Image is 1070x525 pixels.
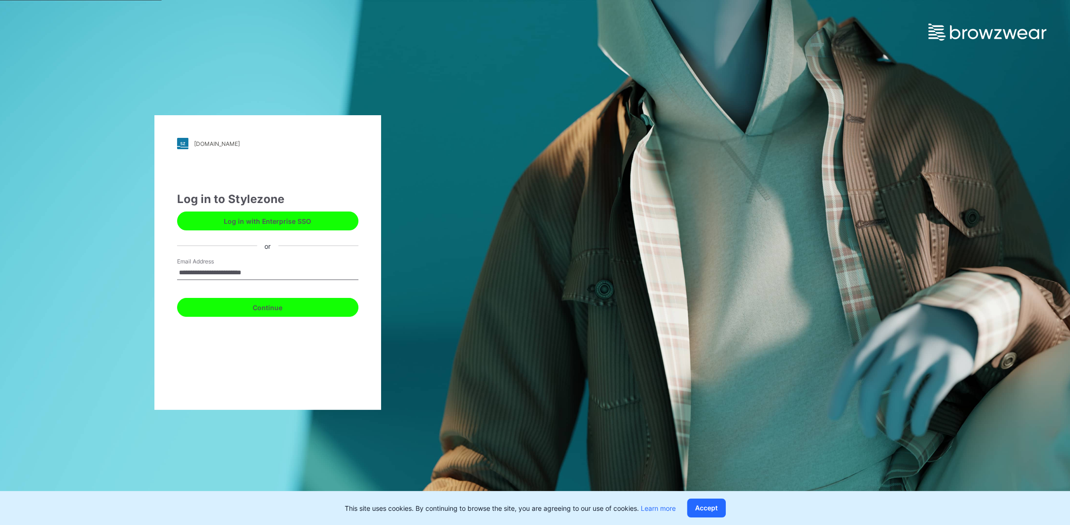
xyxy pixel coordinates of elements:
button: Continue [177,298,358,317]
a: Learn more [641,504,676,512]
label: Email Address [177,257,243,266]
button: Accept [687,499,726,517]
a: [DOMAIN_NAME] [177,138,358,149]
div: or [257,241,278,251]
p: This site uses cookies. By continuing to browse the site, you are agreeing to our use of cookies. [345,503,676,513]
img: browzwear-logo.e42bd6dac1945053ebaf764b6aa21510.svg [928,24,1046,41]
button: Log in with Enterprise SSO [177,212,358,230]
div: [DOMAIN_NAME] [194,140,240,147]
div: Log in to Stylezone [177,191,358,208]
img: stylezone-logo.562084cfcfab977791bfbf7441f1a819.svg [177,138,188,149]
